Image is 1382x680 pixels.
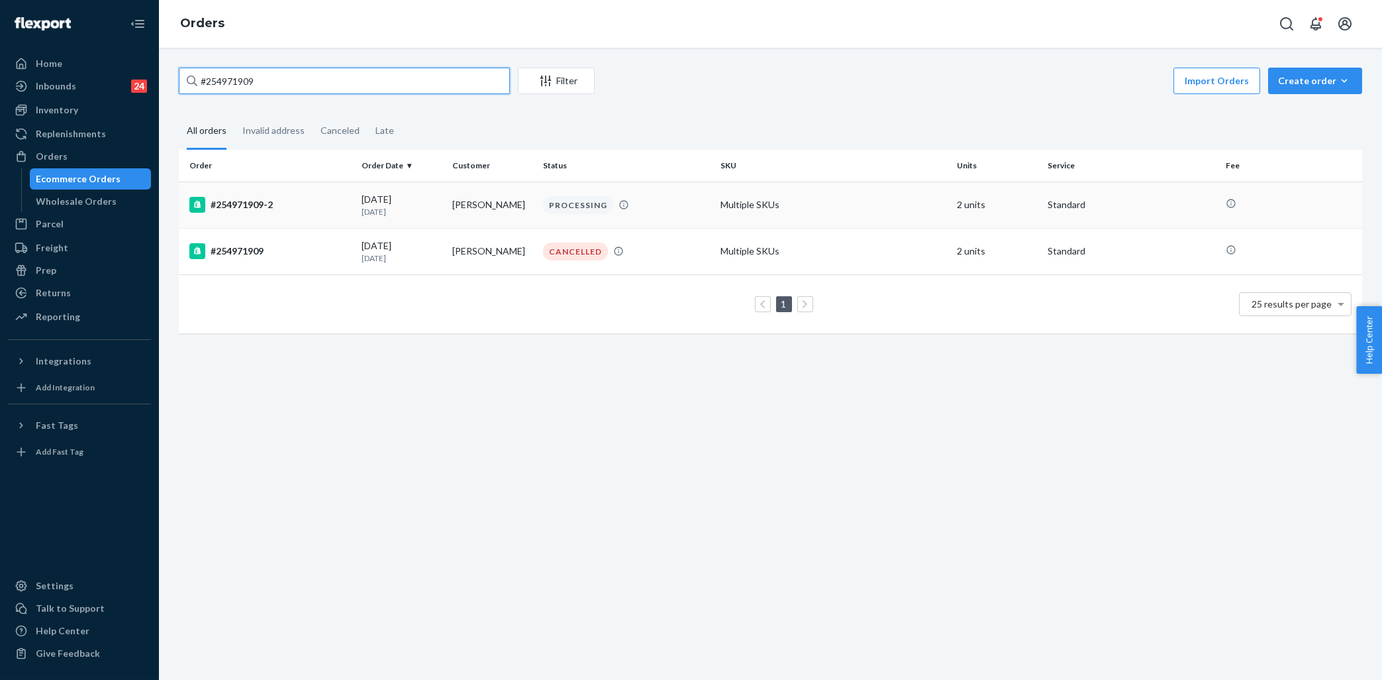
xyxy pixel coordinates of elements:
[36,195,117,208] div: Wholesale Orders
[8,99,151,121] a: Inventory
[362,206,442,217] p: [DATE]
[8,377,151,398] a: Add Integration
[8,598,151,619] a: Talk to Support
[36,127,106,141] div: Replenishments
[518,74,594,87] div: Filter
[1048,245,1215,258] p: Standard
[187,113,226,150] div: All orders
[36,80,76,93] div: Inbounds
[8,282,151,304] a: Returns
[30,191,152,212] a: Wholesale Orders
[1356,306,1382,374] button: Help Center
[8,620,151,642] a: Help Center
[8,575,151,596] a: Settings
[36,217,64,231] div: Parcel
[715,228,952,274] td: Multiple SKUs
[8,123,151,144] a: Replenishments
[170,5,235,43] ol: breadcrumbs
[8,53,151,74] a: Home
[952,182,1042,228] td: 2 units
[179,68,510,94] input: Search orders
[189,197,351,213] div: #254971909-2
[543,243,608,260] div: CANCELLED
[447,228,538,274] td: [PERSON_NAME]
[952,150,1042,182] th: Units
[36,310,80,323] div: Reporting
[36,579,74,593] div: Settings
[8,643,151,664] button: Give Feedback
[1043,150,1220,182] th: Service
[179,150,356,182] th: Order
[8,237,151,258] a: Freight
[30,168,152,190] a: Ecommerce Orders
[36,150,68,163] div: Orders
[452,160,532,171] div: Customer
[356,150,447,182] th: Order Date
[36,382,95,393] div: Add Integration
[8,146,151,167] a: Orders
[1268,68,1362,94] button: Create order
[1332,11,1358,37] button: Open account menu
[543,196,613,214] div: PROCESSING
[36,103,78,117] div: Inventory
[8,415,151,436] button: Fast Tags
[36,264,56,277] div: Prep
[36,57,62,70] div: Home
[952,228,1042,274] td: 2 units
[36,647,100,660] div: Give Feedback
[131,80,147,93] div: 24
[447,182,538,228] td: [PERSON_NAME]
[36,419,78,432] div: Fast Tags
[8,351,151,372] button: Integrations
[180,16,224,30] a: Orders
[36,355,91,368] div: Integrations
[36,602,105,615] div: Talk to Support
[1252,298,1332,310] span: 25 results per page
[1173,68,1260,94] button: Import Orders
[538,150,715,182] th: Status
[779,298,789,310] a: Page 1 is your current page
[124,11,151,37] button: Close Navigation
[362,239,442,264] div: [DATE]
[8,260,151,281] a: Prep
[36,446,83,457] div: Add Fast Tag
[36,172,121,186] div: Ecommerce Orders
[1278,74,1352,87] div: Create order
[1048,198,1215,211] p: Standard
[8,76,151,97] a: Inbounds24
[36,286,71,300] div: Returns
[15,17,71,30] img: Flexport logo
[8,306,151,327] a: Reporting
[715,150,952,182] th: SKU
[8,213,151,235] a: Parcel
[1220,150,1362,182] th: Fee
[715,182,952,228] td: Multiple SKUs
[1303,11,1329,37] button: Open notifications
[242,113,305,148] div: Invalid address
[362,193,442,217] div: [DATE]
[8,441,151,463] a: Add Fast Tag
[362,253,442,264] p: [DATE]
[1273,11,1300,37] button: Open Search Box
[36,624,89,638] div: Help Center
[518,68,595,94] button: Filter
[321,113,360,148] div: Canceled
[375,113,394,148] div: Late
[36,241,68,255] div: Freight
[189,243,351,259] div: #254971909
